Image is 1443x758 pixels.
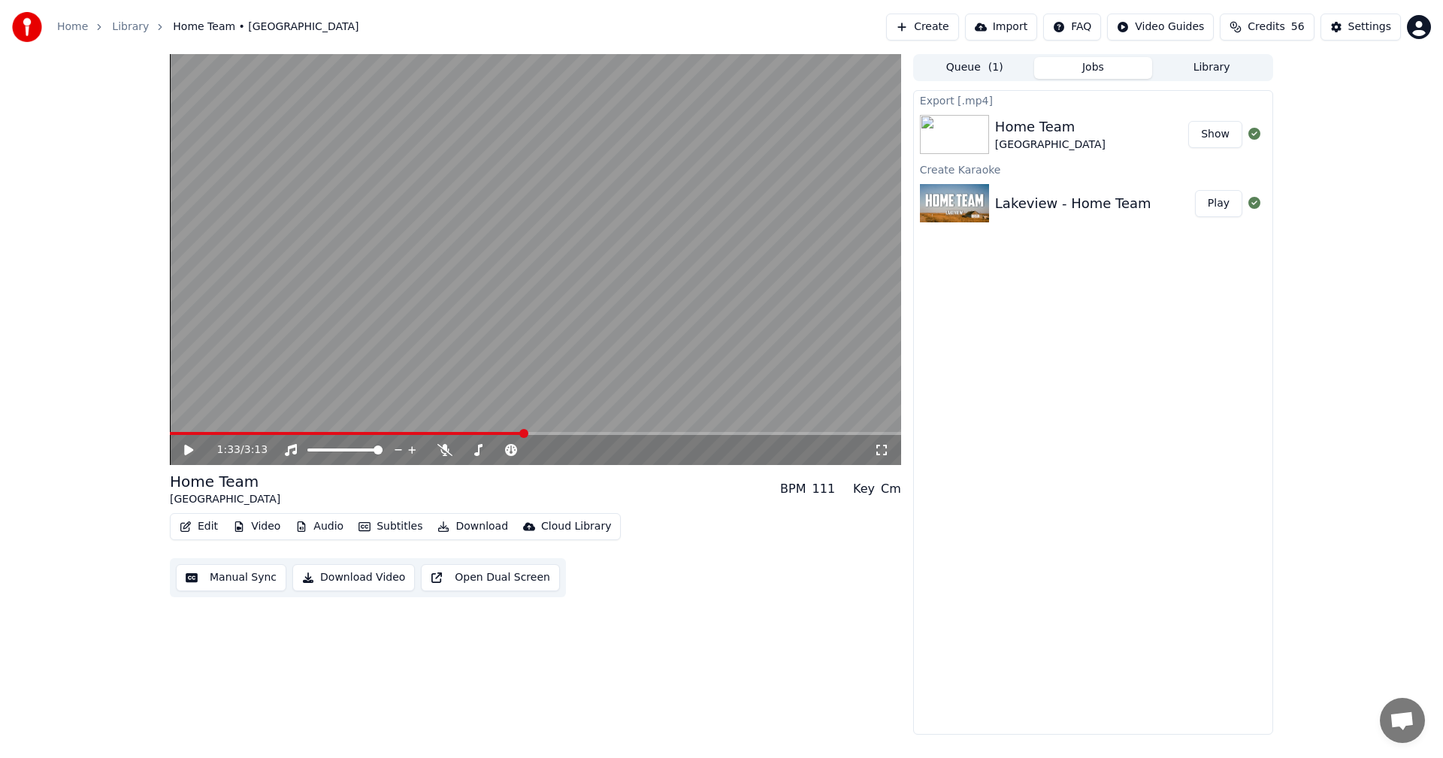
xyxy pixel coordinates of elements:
span: 56 [1291,20,1305,35]
div: Open chat [1380,698,1425,743]
div: Create Karaoke [914,160,1272,178]
div: BPM [780,480,806,498]
button: Settings [1320,14,1401,41]
div: Key [853,480,875,498]
div: Cm [881,480,901,498]
div: 111 [812,480,836,498]
span: ( 1 ) [988,60,1003,75]
div: Home Team [170,471,280,492]
span: Home Team • [GEOGRAPHIC_DATA] [173,20,358,35]
button: Manual Sync [176,564,286,591]
div: Home Team [995,116,1106,137]
button: Create [886,14,959,41]
nav: breadcrumb [57,20,358,35]
div: Settings [1348,20,1391,35]
button: Library [1152,57,1271,79]
button: Audio [289,516,349,537]
div: [GEOGRAPHIC_DATA] [995,137,1106,153]
button: Play [1195,190,1242,217]
button: Download [431,516,514,537]
button: Credits56 [1220,14,1314,41]
button: Show [1188,121,1242,148]
a: Home [57,20,88,35]
div: / [217,442,253,458]
span: 1:33 [217,442,240,458]
button: Open Dual Screen [421,564,560,591]
button: FAQ [1043,14,1101,41]
span: Credits [1248,20,1284,35]
div: Cloud Library [541,519,611,534]
img: youka [12,12,42,42]
button: Subtitles [352,516,428,537]
div: Export [.mp4] [914,91,1272,109]
a: Library [112,20,149,35]
button: Queue [915,57,1034,79]
span: 3:13 [244,442,268,458]
div: Lakeview - Home Team [995,193,1151,214]
button: Video Guides [1107,14,1214,41]
div: [GEOGRAPHIC_DATA] [170,492,280,507]
button: Download Video [292,564,415,591]
button: Jobs [1034,57,1153,79]
button: Import [965,14,1037,41]
button: Video [227,516,286,537]
button: Edit [174,516,224,537]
